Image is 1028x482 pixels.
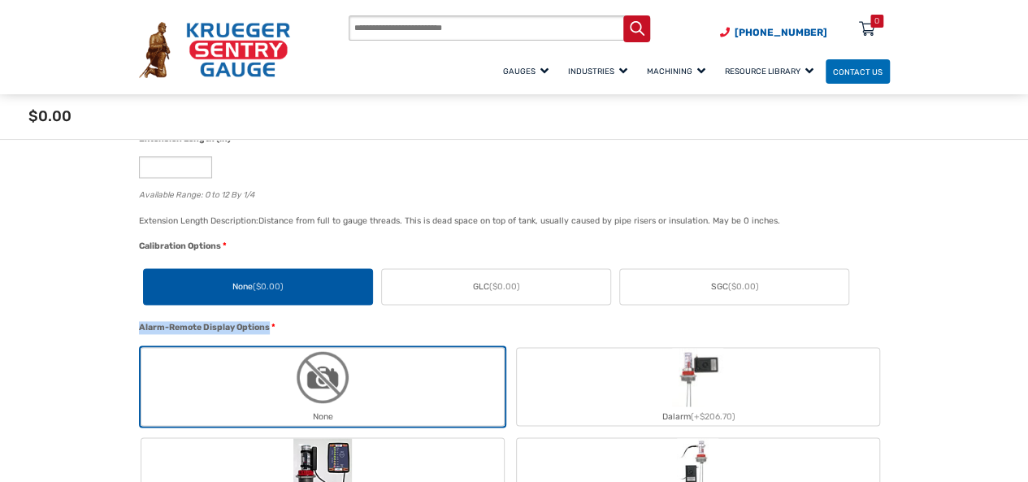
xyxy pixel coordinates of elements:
[718,57,826,85] a: Resource Library
[141,406,504,426] div: None
[710,280,758,293] span: SGC
[258,215,780,226] div: Distance from full to gauge threads. This is dead space on top of tank, usually caused by pipe ri...
[496,57,561,85] a: Gauges
[141,348,504,426] label: None
[561,57,640,85] a: Industries
[139,22,290,78] img: Krueger Sentry Gauge
[517,406,879,426] div: Dalarm
[488,281,519,292] span: ($0.00)
[647,67,705,76] span: Machining
[517,348,879,426] label: Dalarm
[735,27,827,38] span: [PHONE_NUMBER]
[691,410,735,421] span: (+$206.70)
[139,322,270,332] span: Alarm-Remote Display Options
[833,67,883,76] span: Contact Us
[874,15,879,28] div: 0
[232,280,284,293] span: None
[826,59,890,85] a: Contact Us
[720,25,827,40] a: Phone Number (920) 434-8860
[139,215,258,226] span: Extension Length Description:
[727,281,758,292] span: ($0.00)
[223,240,227,253] abbr: required
[139,241,221,251] span: Calibration Options
[253,281,284,292] span: ($0.00)
[503,67,549,76] span: Gauges
[640,57,718,85] a: Machining
[271,321,275,334] abbr: required
[28,107,72,125] span: $0.00
[472,280,519,293] span: GLC
[568,67,627,76] span: Industries
[725,67,813,76] span: Resource Library
[139,185,882,201] div: Available Range: 0 to 12 By 1/4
